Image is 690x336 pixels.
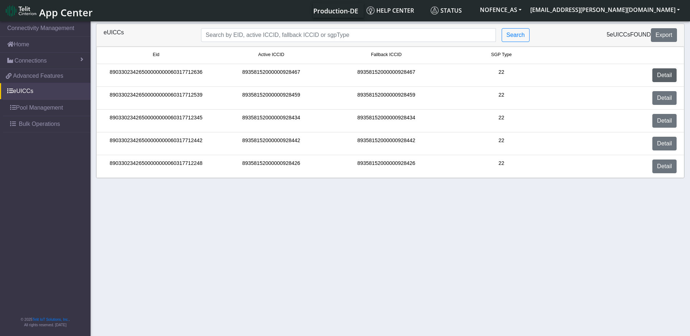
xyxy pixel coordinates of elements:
[313,3,358,18] a: Your current platform instance
[201,28,496,42] input: Search...
[652,68,677,82] a: Detail
[313,7,358,15] span: Production-DE
[491,51,512,58] span: SGP Type
[656,32,672,38] span: Export
[428,3,476,18] a: Status
[99,160,214,173] div: 89033023426500000000060317712248
[444,91,559,105] div: 22
[502,28,530,42] button: Search
[258,51,284,58] span: Active ICCID
[652,160,677,173] a: Detail
[6,3,92,18] a: App Center
[99,114,214,128] div: 89033023426500000000060317712345
[39,6,93,19] span: App Center
[607,31,610,38] span: 5
[214,114,329,128] div: 89358152000000928434
[610,31,630,38] span: eUICCs
[329,114,444,128] div: 89358152000000928434
[444,114,559,128] div: 22
[33,318,69,322] a: Telit IoT Solutions, Inc.
[19,120,60,128] span: Bulk Operations
[214,91,329,105] div: 89358152000000928459
[651,28,677,42] button: Export
[367,7,375,14] img: knowledge.svg
[214,137,329,150] div: 89358152000000928442
[364,3,428,18] a: Help center
[329,137,444,150] div: 89358152000000928442
[431,7,462,14] span: Status
[630,31,651,38] span: found
[3,100,91,116] a: Pool Management
[367,7,414,14] span: Help center
[14,56,47,65] span: Connections
[476,3,526,16] button: NOFENCE_AS
[431,7,439,14] img: status.svg
[99,68,214,82] div: 89033023426500000000060317712636
[444,137,559,150] div: 22
[652,91,677,105] a: Detail
[652,137,677,150] a: Detail
[99,91,214,105] div: 89033023426500000000060317712539
[329,160,444,173] div: 89358152000000928426
[329,91,444,105] div: 89358152000000928459
[371,51,402,58] span: Fallback ICCID
[652,114,677,128] a: Detail
[329,68,444,82] div: 89358152000000928467
[13,72,63,80] span: Advanced Features
[153,51,159,58] span: Eid
[98,28,196,42] div: eUICCs
[444,68,559,82] div: 22
[6,5,36,17] img: logo-telit-cinterion-gw-new.png
[444,160,559,173] div: 22
[214,160,329,173] div: 89358152000000928426
[526,3,684,16] button: [EMAIL_ADDRESS][PERSON_NAME][DOMAIN_NAME]
[214,68,329,82] div: 89358152000000928467
[99,137,214,150] div: 89033023426500000000060317712442
[3,116,91,132] a: Bulk Operations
